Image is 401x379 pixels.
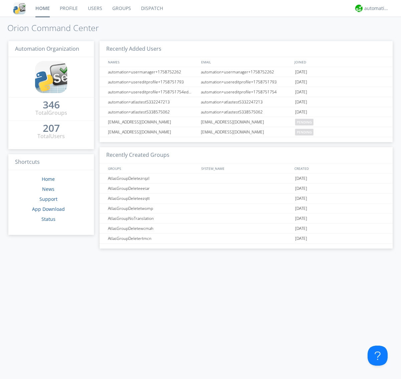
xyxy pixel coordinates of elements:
[41,216,55,222] a: Status
[106,163,198,173] div: GROUPS
[106,107,199,117] div: automation+atlastest5338575062
[100,183,393,194] a: AtlasGroupDeleteeeiar[DATE]
[100,214,393,224] a: AtlasGroupNoTranslation[DATE]
[106,194,199,203] div: AtlasGroupDeleteezqtt
[106,77,199,87] div: automation+usereditprofile+1758751793
[35,109,67,117] div: Total Groups
[43,101,60,109] a: 346
[199,67,293,77] div: automation+usermanager+1758752262
[106,67,199,77] div: automation+usermanager+1758752262
[106,97,199,107] div: automation+atlastest5332247213
[199,87,293,97] div: automation+usereditprofile+1758751754
[100,147,393,163] h3: Recently Created Groups
[100,224,393,234] a: AtlasGroupDeletewcmah[DATE]
[100,77,393,87] a: automation+usereditprofile+1758751793automation+usereditprofile+1758751793[DATE]
[100,97,393,107] a: automation+atlastest5332247213automation+atlastest5332247213[DATE]
[106,173,199,183] div: AtlasGroupDeletezrqzl
[293,57,386,67] div: JOINED
[295,183,307,194] span: [DATE]
[295,97,307,107] span: [DATE]
[106,224,199,233] div: AtlasGroupDeletewcmah
[199,97,293,107] div: automation+atlastest5332247213
[100,234,393,244] a: AtlasGroupDeletertmcn[DATE]
[199,117,293,127] div: [EMAIL_ADDRESS][DOMAIN_NAME]
[199,57,293,67] div: EMAIL
[295,129,313,135] span: pending
[295,204,307,214] span: [DATE]
[295,77,307,87] span: [DATE]
[199,77,293,87] div: automation+usereditprofile+1758751793
[295,67,307,77] span: [DATE]
[100,194,393,204] a: AtlasGroupDeleteezqtt[DATE]
[100,204,393,214] a: AtlasGroupDeletetwomp[DATE]
[199,163,293,173] div: SYSTEM_NAME
[42,186,54,192] a: News
[37,132,65,140] div: Total Users
[106,234,199,243] div: AtlasGroupDeletertmcn
[100,117,393,127] a: [EMAIL_ADDRESS][DOMAIN_NAME][EMAIL_ADDRESS][DOMAIN_NAME]pending
[295,107,307,117] span: [DATE]
[355,5,363,12] img: d2d01cd9b4174d08988066c6d424eccd
[293,163,386,173] div: CREATED
[295,173,307,183] span: [DATE]
[199,107,293,117] div: automation+atlastest5338575062
[35,61,67,93] img: cddb5a64eb264b2086981ab96f4c1ba7
[364,5,389,12] div: automation+atlas
[32,206,65,212] a: App Download
[106,183,199,193] div: AtlasGroupDeleteeeiar
[106,214,199,223] div: AtlasGroupNoTranslation
[295,224,307,234] span: [DATE]
[100,67,393,77] a: automation+usermanager+1758752262automation+usermanager+1758752262[DATE]
[106,87,199,97] div: automation+usereditprofile+1758751754editedautomation+usereditprofile+1758751754
[13,2,25,14] img: cddb5a64eb264b2086981ab96f4c1ba7
[100,107,393,117] a: automation+atlastest5338575062automation+atlastest5338575062[DATE]
[39,196,57,202] a: Support
[43,125,60,131] div: 207
[42,176,55,182] a: Home
[100,41,393,57] h3: Recently Added Users
[100,87,393,97] a: automation+usereditprofile+1758751754editedautomation+usereditprofile+1758751754automation+usered...
[295,234,307,244] span: [DATE]
[199,127,293,137] div: [EMAIL_ADDRESS][DOMAIN_NAME]
[106,117,199,127] div: [EMAIL_ADDRESS][DOMAIN_NAME]
[295,119,313,125] span: pending
[295,87,307,97] span: [DATE]
[106,204,199,213] div: AtlasGroupDeletetwomp
[295,214,307,224] span: [DATE]
[368,346,388,366] iframe: Toggle Customer Support
[15,45,79,52] span: Automation Organization
[100,127,393,137] a: [EMAIL_ADDRESS][DOMAIN_NAME][EMAIL_ADDRESS][DOMAIN_NAME]pending
[43,125,60,132] a: 207
[43,101,60,108] div: 346
[106,57,198,67] div: NAMES
[8,154,94,170] h3: Shortcuts
[100,173,393,183] a: AtlasGroupDeletezrqzl[DATE]
[295,194,307,204] span: [DATE]
[106,127,199,137] div: [EMAIL_ADDRESS][DOMAIN_NAME]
